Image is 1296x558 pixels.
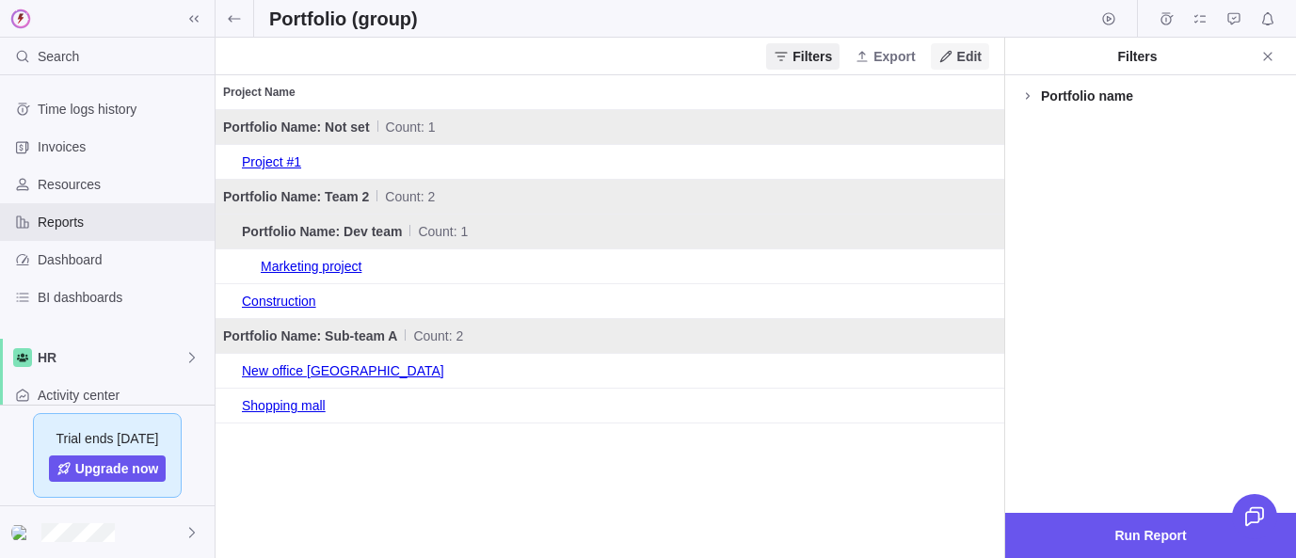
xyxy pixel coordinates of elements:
[11,521,34,544] div: Helen Smith
[216,389,1004,423] div: Project Name
[1221,14,1247,29] a: Approval requests
[1153,6,1179,32] span: Time logs
[223,110,997,144] span: Portfolio Name: Not set
[216,354,1004,389] div: Project Name
[216,180,1004,215] div: Project Name
[223,389,997,422] a: Shopping mall
[766,43,840,70] span: Filters
[216,284,1004,319] div: Project Name
[38,137,207,156] span: Invoices
[38,100,207,119] span: Time logs history
[223,249,997,283] a: Marketing project
[11,525,34,540] img: Show
[1020,47,1255,66] div: Filters
[223,284,997,318] a: Construction
[223,215,997,248] span: Portfolio Name: Dev team
[216,110,1004,145] div: Project Name
[216,319,1004,354] div: Project Name
[792,47,832,66] span: Filters
[49,455,167,482] a: Upgrade now
[931,43,989,70] span: Edit
[223,83,296,102] span: Project Name
[1005,513,1296,558] span: Run Report
[216,145,1004,180] div: Project Name
[1221,6,1247,32] span: Approval requests
[38,47,79,66] span: Search
[38,250,207,269] span: Dashboard
[38,288,207,307] span: BI dashboards
[269,6,418,32] h2: Portfolio (group)
[1255,14,1281,29] a: Notifications
[223,180,997,214] span: Portfolio Name: Team 2
[56,429,159,448] span: Trial ends [DATE]
[1114,524,1186,547] span: Run Report
[1041,87,1133,105] div: Portfolio name
[216,75,1004,109] div: Project Name
[1255,43,1281,70] span: Close
[216,110,1004,558] div: grid
[873,47,915,66] span: Export
[957,47,982,66] span: Edit
[8,6,34,32] img: logo
[216,215,1004,249] div: Project Name
[223,145,997,179] a: Project #1
[38,386,207,405] span: Activity center
[1153,14,1179,29] a: Time logs
[1187,6,1213,32] span: My assignments
[1096,6,1122,32] span: Start timer
[847,43,922,70] span: Export
[223,354,997,388] a: New office [GEOGRAPHIC_DATA]
[38,348,184,367] span: HR
[1187,14,1213,29] a: My assignments
[38,175,207,194] span: Resources
[1255,6,1281,32] span: Notifications
[216,249,1004,284] div: Project Name
[223,319,997,353] span: Portfolio Name: Sub-team A
[75,459,159,478] span: Upgrade now
[38,213,207,231] span: Reports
